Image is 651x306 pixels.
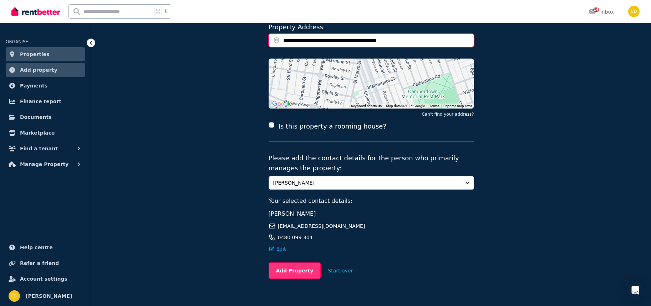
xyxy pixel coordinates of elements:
[6,157,85,171] button: Manage Property
[269,23,324,31] label: Property Address
[6,141,85,156] button: Find a tenant
[6,94,85,109] a: Finance report
[6,272,85,286] a: Account settings
[6,256,85,270] a: Refer a friend
[6,126,85,140] a: Marketplace
[20,66,57,74] span: Add property
[20,113,52,121] span: Documents
[269,210,316,217] span: [PERSON_NAME]
[627,282,644,299] div: Open Intercom Messenger
[20,50,50,59] span: Properties
[6,39,28,44] span: ORGANISE
[9,290,20,302] img: Chris Dimitropoulos
[269,245,286,252] button: Edit
[269,197,474,205] p: Your selected contact details:
[6,79,85,93] a: Payments
[11,6,60,17] img: RentBetter
[278,234,313,241] span: 0480 099 304
[270,99,294,109] img: Google
[321,263,360,279] button: Start over
[351,104,382,109] button: Keyboard shortcuts
[20,97,61,106] span: Finance report
[589,8,614,15] div: Inbox
[20,129,55,137] span: Marketplace
[6,240,85,255] a: Help centre
[429,104,439,108] a: Terms
[20,259,59,267] span: Refer a friend
[6,110,85,124] a: Documents
[386,104,425,108] span: Map data ©2025 Google
[269,176,474,190] button: [PERSON_NAME]
[20,144,58,153] span: Find a tenant
[593,7,599,12] span: 14
[20,275,67,283] span: Account settings
[6,63,85,77] a: Add property
[278,222,365,230] span: [EMAIL_ADDRESS][DOMAIN_NAME]
[276,245,286,252] span: Edit
[443,104,472,108] a: Report a map error
[422,111,474,117] button: Can't find your address?
[20,81,47,90] span: Payments
[26,292,72,300] span: [PERSON_NAME]
[628,6,640,17] img: Chris Dimitropoulos
[6,47,85,61] a: Properties
[270,99,294,109] a: Open this area in Google Maps (opens a new window)
[273,179,459,186] span: [PERSON_NAME]
[269,153,474,173] p: Please add the contact details for the person who primarily manages the property:
[279,121,386,131] label: Is this property a rooming house?
[165,9,167,14] span: k
[20,243,53,252] span: Help centre
[20,160,68,169] span: Manage Property
[269,262,321,279] button: Add Property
